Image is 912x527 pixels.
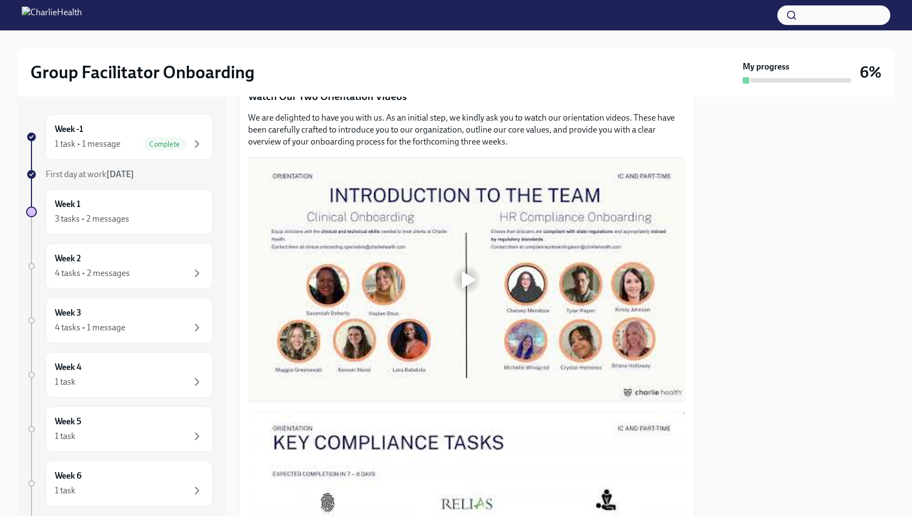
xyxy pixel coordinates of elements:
[143,140,186,148] span: Complete
[26,243,213,289] a: Week 24 tasks • 2 messages
[26,352,213,398] a: Week 41 task
[55,361,81,373] h6: Week 4
[248,112,686,148] p: We are delighted to have you with us. As an initial step, we kindly ask you to watch our orientat...
[743,61,789,73] strong: My progress
[55,307,81,319] h6: Week 3
[46,516,134,526] span: Experience ends
[55,322,125,334] div: 4 tasks • 1 message
[55,485,75,497] div: 1 task
[55,138,121,150] div: 1 task • 1 message
[30,61,255,83] h2: Group Facilitator Onboarding
[55,430,75,442] div: 1 task
[55,123,83,135] h6: Week -1
[106,169,134,179] strong: [DATE]
[55,267,130,279] div: 4 tasks • 2 messages
[55,470,81,482] h6: Week 6
[26,114,213,160] a: Week -11 task • 1 messageComplete
[55,376,75,388] div: 1 task
[106,516,134,526] strong: [DATE]
[55,198,80,210] h6: Week 1
[55,253,81,265] h6: Week 2
[22,7,82,24] img: CharlieHealth
[26,168,213,180] a: First day at work[DATE]
[860,62,882,82] h3: 6%
[26,461,213,506] a: Week 61 task
[26,189,213,235] a: Week 13 tasks • 2 messages
[55,416,81,428] h6: Week 5
[46,169,134,179] span: First day at work
[26,298,213,343] a: Week 34 tasks • 1 message
[55,213,129,225] div: 3 tasks • 2 messages
[26,406,213,452] a: Week 51 task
